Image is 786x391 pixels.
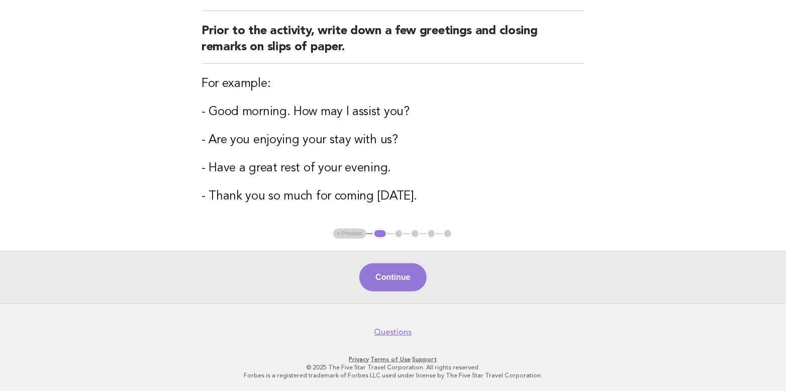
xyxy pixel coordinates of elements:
a: Privacy [349,356,369,363]
a: Terms of Use [371,356,411,363]
p: Forbes is a registered trademark of Forbes LLC used under license by The Five Star Travel Corpora... [85,371,701,379]
button: 1 [373,229,387,239]
p: © 2025 The Five Star Travel Corporation. All rights reserved. [85,363,701,371]
p: · · [85,355,701,363]
h2: Prior to the activity, write down a few greetings and closing remarks on slips of paper. [202,23,584,64]
button: Continue [359,263,426,291]
h3: - Thank you so much for coming [DATE]. [202,188,584,205]
h3: - Good morning. How may I assist you? [202,104,584,120]
h3: - Have a great rest of your evening. [202,160,584,176]
h3: For example: [202,76,584,92]
h3: - Are you enjoying your stay with us? [202,132,584,148]
a: Support [413,356,437,363]
a: Questions [374,327,412,337]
